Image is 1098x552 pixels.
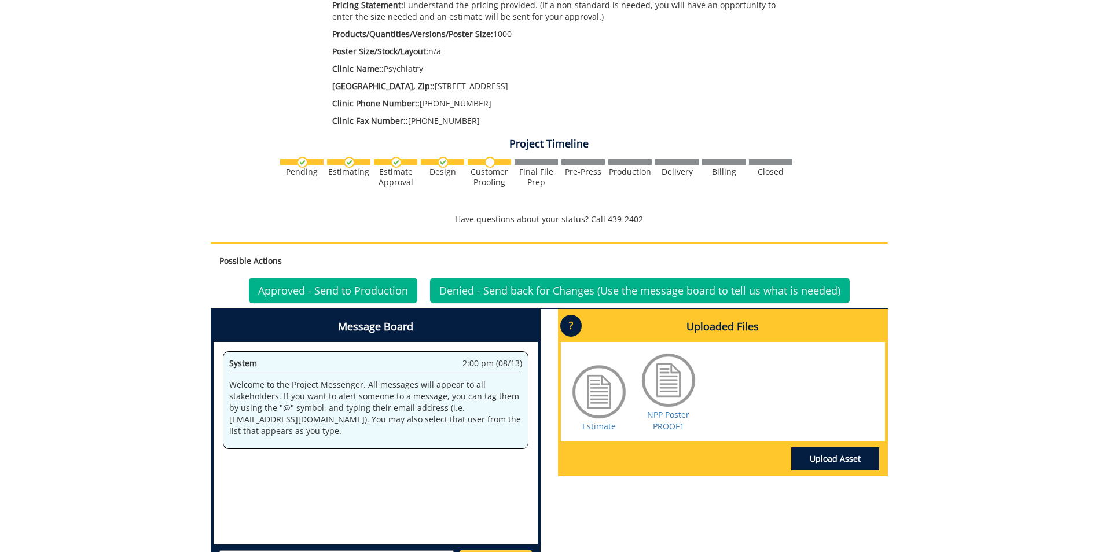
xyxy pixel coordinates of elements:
[468,167,511,187] div: Customer Proofing
[211,214,888,225] p: Have questions about your status? Call 439-2402
[791,447,879,470] a: Upload Asset
[647,409,689,432] a: NPP Poster PROOF1
[702,167,746,177] div: Billing
[332,28,785,40] p: 1000
[332,98,420,109] span: Clinic Phone Number::
[332,63,384,74] span: Clinic Name::
[421,167,464,177] div: Design
[229,379,522,437] p: Welcome to the Project Messenger. All messages will appear to all stakeholders. If you want to al...
[655,167,699,177] div: Delivery
[561,312,885,342] h4: Uploaded Files
[344,157,355,168] img: checkmark
[374,167,417,187] div: Estimate Approval
[561,167,605,177] div: Pre-Press
[249,278,417,303] a: Approved - Send to Production
[332,46,785,57] p: n/a
[582,421,616,432] a: Estimate
[749,167,792,177] div: Closed
[332,115,785,127] p: [PHONE_NUMBER]
[462,358,522,369] span: 2:00 pm (08/13)
[391,157,402,168] img: checkmark
[332,28,493,39] span: Products/Quantities/Versions/Poster Size:
[219,255,282,266] strong: Possible Actions
[430,278,850,303] a: Denied - Send back for Changes (Use the message board to tell us what is needed)
[438,157,449,168] img: checkmark
[332,46,428,57] span: Poster Size/Stock/Layout:
[332,63,785,75] p: Psychiatry
[332,80,435,91] span: [GEOGRAPHIC_DATA], Zip::
[515,167,558,187] div: Final File Prep
[332,98,785,109] p: [PHONE_NUMBER]
[332,115,408,126] span: Clinic Fax Number::
[297,157,308,168] img: checkmark
[332,80,785,92] p: [STREET_ADDRESS]
[280,167,324,177] div: Pending
[608,167,652,177] div: Production
[229,358,257,369] span: System
[560,315,582,337] p: ?
[211,138,888,150] h4: Project Timeline
[327,167,370,177] div: Estimating
[214,312,538,342] h4: Message Board
[484,157,495,168] img: no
